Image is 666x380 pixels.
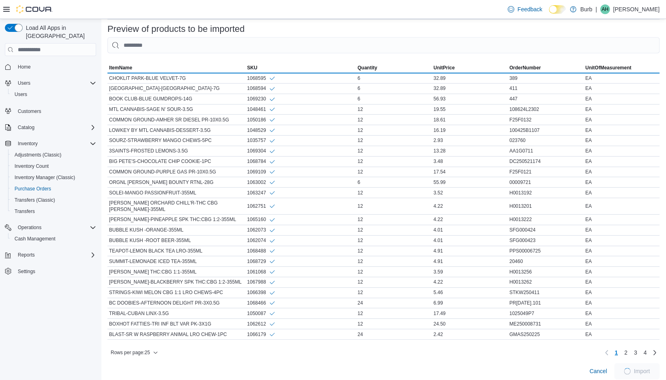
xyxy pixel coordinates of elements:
[356,146,432,156] div: 12
[356,225,432,235] div: 12
[247,216,276,223] div: 1065160
[356,298,432,308] div: 24
[432,246,508,256] div: 4.91
[18,252,35,258] span: Reports
[107,236,246,245] div: BUBBLE KUSH -ROOT BEER-355ML
[432,73,508,83] div: 32.89
[624,349,628,357] span: 2
[2,77,99,89] button: Users
[584,73,660,83] div: EA
[613,4,660,14] p: [PERSON_NAME]
[634,367,650,375] span: Import
[584,188,660,198] div: EA
[602,346,660,359] nav: Pagination for table: MemoryTable from EuiInMemoryTable
[269,227,275,234] svg: Info
[107,73,246,83] div: CHOKLIT PARK-BLUE VELVET-7G
[107,136,246,145] div: SOURZ-STRAWBERRY MANGO CHEWS-5PC
[269,248,275,254] svg: Info
[2,222,99,233] button: Operations
[107,215,246,224] div: [PERSON_NAME]-PINEAPPLE SPK THC:CBG 1:2-355ML
[15,139,41,148] button: Inventory
[584,236,660,245] div: EA
[18,268,35,275] span: Settings
[584,84,660,93] div: EA
[247,279,276,286] div: 1067988
[2,265,99,277] button: Settings
[107,24,245,34] h3: Preview of products to be imported
[107,115,246,125] div: COMMON GROUND-AMHER SR DIESEL PR-10X0.5G
[23,24,96,40] span: Load All Apps in [GEOGRAPHIC_DATA]
[11,234,59,244] a: Cash Management
[356,319,432,329] div: 12
[11,195,96,205] span: Transfers (Classic)
[356,277,432,287] div: 12
[508,63,584,73] button: OrderNumber
[269,300,275,306] svg: Info
[504,1,545,17] a: Feedback
[11,234,96,244] span: Cash Management
[509,65,541,71] span: OrderNumber
[8,206,99,217] button: Transfers
[508,236,584,245] div: SFG000423
[247,158,276,165] div: 1068784
[246,63,356,73] button: SKU
[269,290,275,296] svg: Info
[357,65,377,71] span: Quantity
[356,246,432,256] div: 12
[269,331,275,338] svg: Info
[432,177,508,187] div: 55.99
[584,330,660,339] div: EA
[356,267,432,277] div: 12
[11,150,65,160] a: Adjustments (Classic)
[584,225,660,235] div: EA
[8,161,99,172] button: Inventory Count
[584,177,660,187] div: EA
[356,201,432,211] div: 12
[508,246,584,256] div: PPS00006725
[630,346,640,359] a: Page 3 of 4
[508,298,584,308] div: PR[DATE].101
[584,319,660,329] div: EA
[600,4,610,14] div: Axel Holin
[107,146,246,156] div: 3SAINTS-FROSTED LEMONS-3.5G
[356,167,432,177] div: 12
[432,288,508,297] div: 5.46
[107,288,246,297] div: STRINGS-KIWI MELON CBG 1:1 LRO CHEWS-4PC
[15,266,96,276] span: Settings
[247,320,276,327] div: 1062612
[2,61,99,73] button: Home
[356,115,432,125] div: 12
[247,179,276,186] div: 1063002
[584,125,660,135] div: EA
[269,279,275,286] svg: Info
[584,94,660,104] div: EA
[508,157,584,166] div: DC250521174
[508,104,584,114] div: 108624L2302
[432,167,508,177] div: 17.54
[549,5,566,14] input: Dark Mode
[269,106,275,113] svg: Info
[602,4,609,14] span: AH
[15,267,38,276] a: Settings
[107,63,246,73] button: ItemName
[433,65,455,71] span: UnitPrice
[107,348,161,357] button: Rows per page:25
[356,157,432,166] div: 12
[584,246,660,256] div: EA
[508,125,584,135] div: 100425B1107
[269,159,275,165] svg: Info
[247,203,276,210] div: 1062751
[8,183,99,194] button: Purchase Orders
[107,94,246,104] div: BOOK CLUB-BLUE GUMDROPS-14G
[247,310,276,317] div: 1050087
[2,249,99,261] button: Reports
[8,172,99,183] button: Inventory Manager (Classic)
[585,65,631,71] span: UnitOfMeasurement
[356,104,432,114] div: 12
[107,257,246,266] div: SUMMIT-LEMONADE ICED TEA-355ML
[107,104,246,114] div: MTL CANNABIS-SAGE N' SOUR-3.5G
[8,89,99,100] button: Users
[247,300,276,307] div: 1068466
[634,349,637,357] span: 3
